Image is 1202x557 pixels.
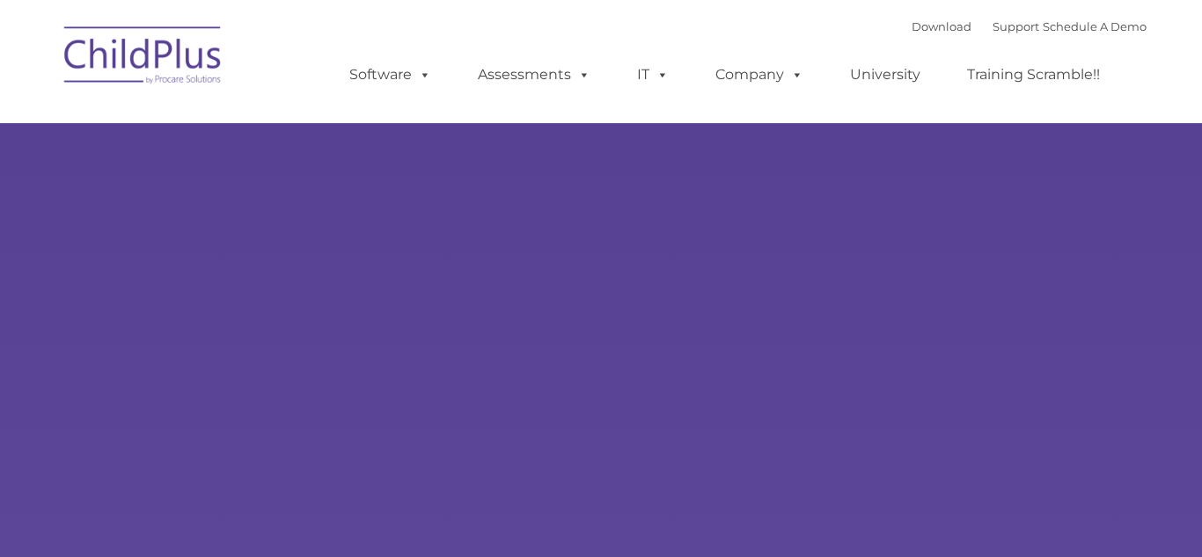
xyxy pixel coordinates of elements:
a: IT [619,57,686,92]
a: Assessments [460,57,608,92]
a: University [832,57,938,92]
a: Download [912,19,971,33]
font: | [912,19,1147,33]
a: Software [332,57,449,92]
a: Company [698,57,821,92]
img: ChildPlus by Procare Solutions [55,14,231,102]
a: Training Scramble!! [949,57,1118,92]
a: Schedule A Demo [1043,19,1147,33]
a: Support [993,19,1039,33]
